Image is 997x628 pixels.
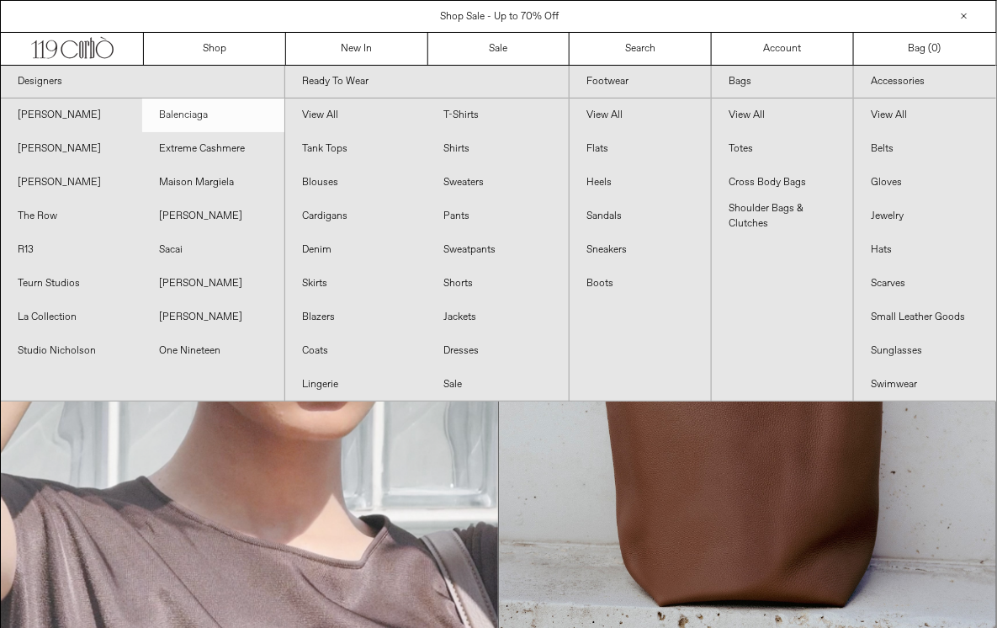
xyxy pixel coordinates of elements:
[1,233,142,267] a: R13
[1,66,284,98] a: Designers
[427,233,568,267] a: Sweatpants
[427,200,568,233] a: Pants
[142,132,284,166] a: Extreme Cashmere
[854,334,996,368] a: Sunglasses
[854,132,996,166] a: Belts
[854,166,996,200] a: Gloves
[1,334,142,368] a: Studio Nicholson
[142,334,284,368] a: One Nineteen
[285,66,569,98] a: Ready To Wear
[1,132,142,166] a: [PERSON_NAME]
[285,368,427,402] a: Lingerie
[570,166,711,200] a: Heels
[285,267,427,301] a: Skirts
[712,132,853,166] a: Totes
[427,166,568,200] a: Sweaters
[1,166,142,200] a: [PERSON_NAME]
[427,301,568,334] a: Jackets
[854,200,996,233] a: Jewelry
[854,267,996,301] a: Scarves
[427,368,568,402] a: Sale
[427,267,568,301] a: Shorts
[712,33,854,65] a: Account
[570,267,711,301] a: Boots
[285,98,427,132] a: View All
[285,334,427,368] a: Coats
[570,233,711,267] a: Sneakers
[854,33,996,65] a: Bag ()
[285,200,427,233] a: Cardigans
[286,33,428,65] a: New In
[144,33,286,65] a: Shop
[854,233,996,267] a: Hats
[854,368,996,402] a: Swimwear
[931,41,941,56] span: )
[285,301,427,334] a: Blazers
[440,10,559,24] a: Shop Sale - Up to 70% Off
[1,98,142,132] a: [PERSON_NAME]
[712,98,853,132] a: View All
[285,233,427,267] a: Denim
[142,98,284,132] a: Balenciaga
[854,66,996,98] a: Accessories
[142,200,284,233] a: [PERSON_NAME]
[931,42,937,56] span: 0
[570,66,711,98] a: Footwear
[1,301,142,334] a: La Collection
[142,301,284,334] a: [PERSON_NAME]
[570,33,712,65] a: Search
[142,233,284,267] a: Sacai
[142,267,284,301] a: [PERSON_NAME]
[570,200,711,233] a: Sandals
[712,166,853,200] a: Cross Body Bags
[428,33,570,65] a: Sale
[712,200,853,233] a: Shoulder Bags & Clutches
[285,132,427,166] a: Tank Tops
[570,98,711,132] a: View All
[142,166,284,200] a: Maison Margiela
[854,98,996,132] a: View All
[427,132,568,166] a: Shirts
[427,334,568,368] a: Dresses
[854,301,996,334] a: Small Leather Goods
[1,200,142,233] a: The Row
[1,267,142,301] a: Teurn Studios
[570,132,711,166] a: Flats
[712,66,853,98] a: Bags
[285,166,427,200] a: Blouses
[427,98,568,132] a: T-Shirts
